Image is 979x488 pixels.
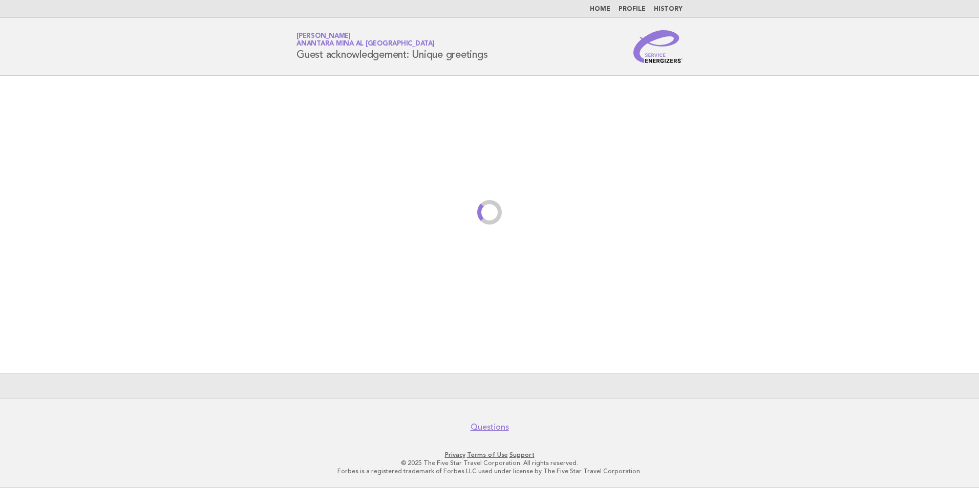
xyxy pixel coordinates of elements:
a: Terms of Use [467,451,508,458]
a: Home [590,6,610,12]
p: · · [176,451,803,459]
a: Profile [619,6,646,12]
a: Support [509,451,535,458]
h1: Guest acknowledgement: Unique greetings [296,33,487,60]
p: © 2025 The Five Star Travel Corporation. All rights reserved. [176,459,803,467]
img: Service Energizers [633,30,683,63]
a: [PERSON_NAME]Anantara Mina al [GEOGRAPHIC_DATA] [296,33,435,47]
a: Questions [471,422,509,432]
p: Forbes is a registered trademark of Forbes LLC used under license by The Five Star Travel Corpora... [176,467,803,475]
span: Anantara Mina al [GEOGRAPHIC_DATA] [296,41,435,48]
a: History [654,6,683,12]
a: Privacy [445,451,465,458]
